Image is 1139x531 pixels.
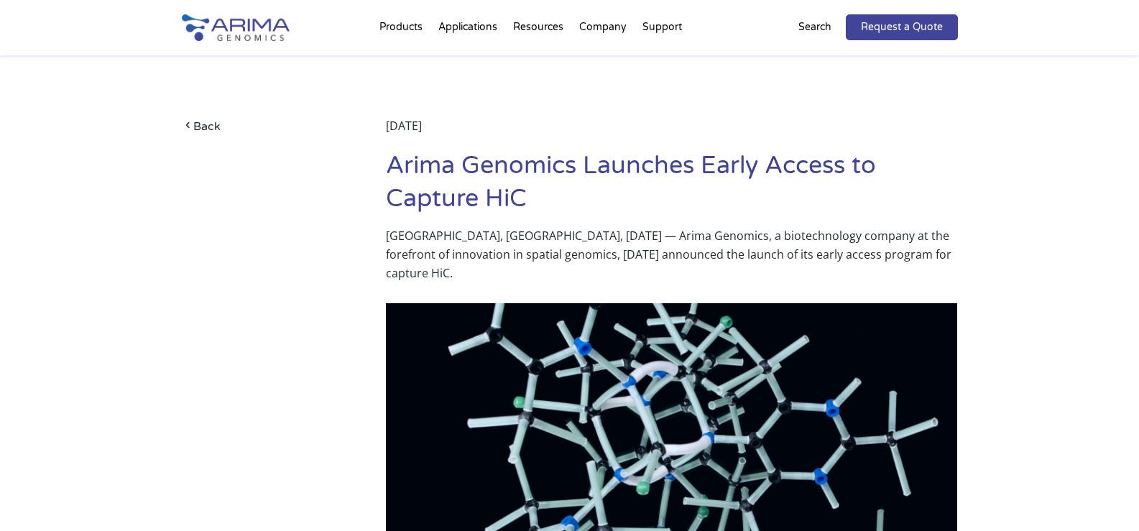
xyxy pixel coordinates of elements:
[386,226,957,282] p: [GEOGRAPHIC_DATA], [GEOGRAPHIC_DATA], [DATE] — Arima Genomics, a biotechnology company at the for...
[182,116,343,136] a: Back
[182,14,290,41] img: Arima-Genomics-logo
[846,14,958,40] a: Request a Quote
[386,116,957,149] div: [DATE]
[798,18,831,37] p: Search
[386,149,957,226] h1: Arima Genomics Launches Early Access to Capture HiC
